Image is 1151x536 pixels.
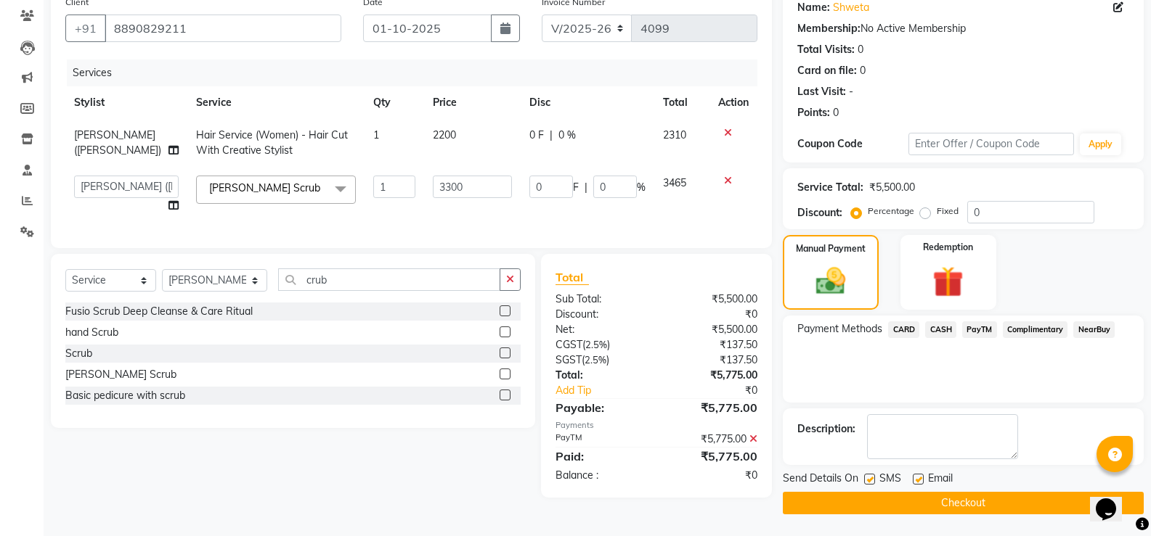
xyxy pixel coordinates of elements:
[556,270,589,285] span: Total
[925,321,956,338] span: CASH
[545,322,656,337] div: Net:
[656,448,768,465] div: ₹5,775.00
[424,86,521,119] th: Price
[545,468,656,483] div: Balance :
[1080,133,1121,155] button: Apply
[67,59,768,86] div: Services
[654,86,709,119] th: Total
[74,128,161,157] span: [PERSON_NAME] ([PERSON_NAME])
[797,136,908,152] div: Coupon Code
[797,205,842,220] div: Discount:
[550,128,553,143] span: |
[833,105,839,120] div: 0
[521,86,654,119] th: Disc
[656,368,768,383] div: ₹5,775.00
[278,268,500,291] input: Search or Scan
[797,21,1129,36] div: No Active Membership
[209,181,320,194] span: [PERSON_NAME] Scrub
[908,133,1074,155] input: Enter Offer / Coupon Code
[545,383,675,398] a: Add Tip
[849,84,853,99] div: -
[923,263,973,301] img: _gift.svg
[797,105,830,120] div: Points:
[879,471,901,489] span: SMS
[585,180,587,195] span: |
[858,42,863,57] div: 0
[783,471,858,489] span: Send Details On
[656,432,768,447] div: ₹5,775.00
[1003,321,1068,338] span: Complimentary
[573,180,579,195] span: F
[928,471,953,489] span: Email
[675,383,768,398] div: ₹0
[545,432,656,447] div: PayTM
[797,321,882,337] span: Payment Methods
[585,339,607,350] span: 2.5%
[558,128,576,143] span: 0 %
[860,63,866,78] div: 0
[556,353,582,366] span: SGST
[105,15,341,42] input: Search by Name/Mobile/Email/Code
[65,367,176,382] div: [PERSON_NAME] Scrub
[365,86,424,119] th: Qty
[797,42,855,57] div: Total Visits:
[545,352,656,368] div: ( )
[663,128,686,141] span: 2310
[637,180,646,195] span: %
[656,307,768,322] div: ₹0
[656,352,768,368] div: ₹137.50
[545,307,656,322] div: Discount:
[65,325,118,340] div: hand Scrub
[196,128,348,157] span: Hair Service (Women) - Hair Cut With Creative Stylist
[556,338,582,351] span: CGST
[65,346,92,361] div: Scrub
[807,264,855,298] img: _cash.svg
[373,128,379,141] span: 1
[796,242,866,255] label: Manual Payment
[797,63,857,78] div: Card on file:
[656,322,768,337] div: ₹5,500.00
[545,448,656,465] div: Paid:
[545,399,656,416] div: Payable:
[65,15,106,42] button: +91
[556,419,757,432] div: Payments
[797,21,861,36] div: Membership:
[656,468,768,483] div: ₹0
[656,337,768,352] div: ₹137.50
[1073,321,1115,338] span: NearBuy
[320,181,327,194] a: x
[545,292,656,307] div: Sub Total:
[869,180,915,195] div: ₹5,500.00
[962,321,997,338] span: PayTM
[545,337,656,352] div: ( )
[868,205,914,218] label: Percentage
[937,205,959,218] label: Fixed
[1090,478,1136,521] iframe: chat widget
[797,421,855,437] div: Description:
[797,180,863,195] div: Service Total:
[529,128,544,143] span: 0 F
[656,399,768,416] div: ₹5,775.00
[888,321,919,338] span: CARD
[663,176,686,189] span: 3465
[65,388,185,403] div: Basic pedicure with scrub
[656,292,768,307] div: ₹5,500.00
[65,86,187,119] th: Stylist
[783,492,1144,514] button: Checkout
[585,354,606,366] span: 2.5%
[797,84,846,99] div: Last Visit:
[65,304,253,319] div: Fusio Scrub Deep Cleanse & Care Ritual
[923,241,973,254] label: Redemption
[709,86,757,119] th: Action
[187,86,365,119] th: Service
[545,368,656,383] div: Total:
[433,128,456,141] span: 2200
